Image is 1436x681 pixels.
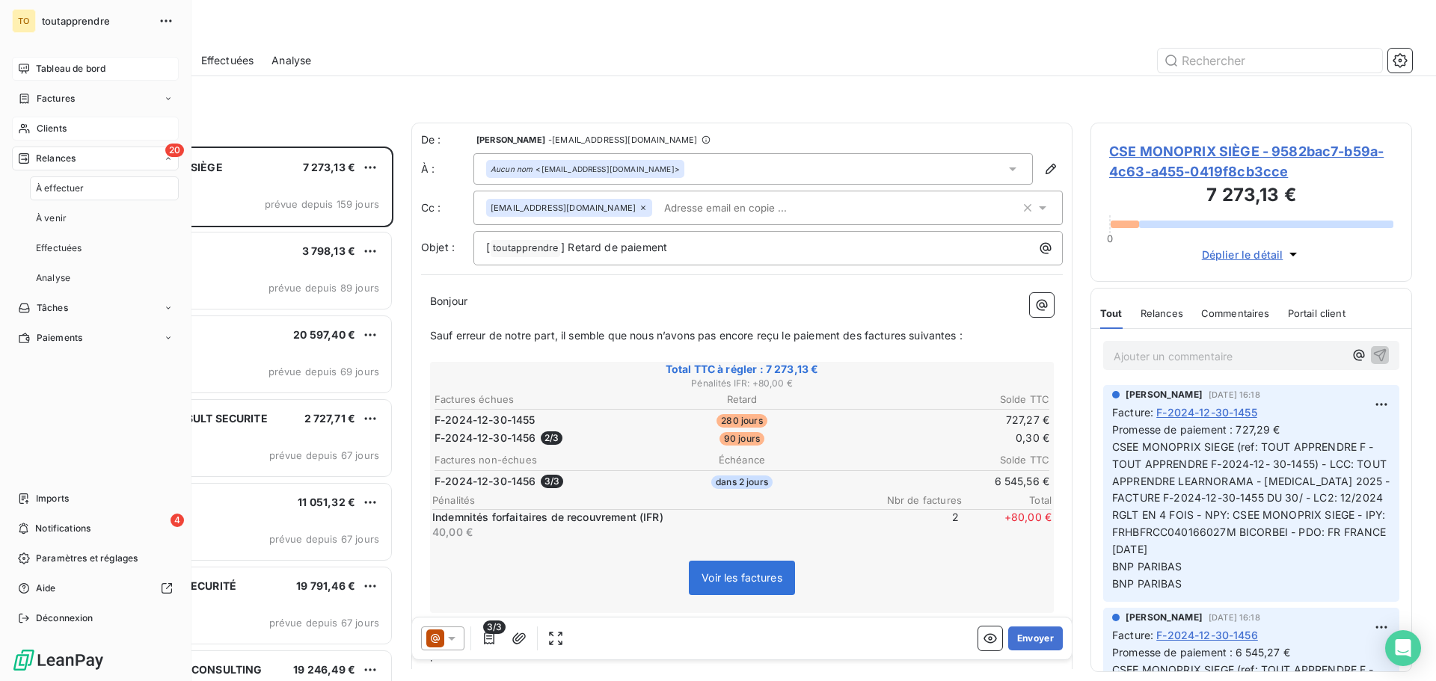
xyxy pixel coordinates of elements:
[1109,141,1393,182] span: CSE MONOPRIX SIÈGE - 9582bac7-b59a-4c63-a455-0419f8cb3cce
[1202,247,1283,262] span: Déplier le détail
[869,510,959,540] span: 2
[36,611,93,625] span: Déconnexion
[430,295,467,307] span: Bonjour
[846,412,1050,428] td: 727,27 €
[421,132,473,147] span: De :
[293,663,355,676] span: 19 246,49 €
[35,522,90,535] span: Notifications
[36,152,76,165] span: Relances
[491,240,560,257] span: toutapprendre
[872,494,962,506] span: Nbr de factures
[304,412,356,425] span: 2 727,71 €
[1201,307,1270,319] span: Commentaires
[165,144,184,157] span: 20
[36,212,67,225] span: À venir
[36,582,56,595] span: Aide
[561,241,667,253] span: ] Retard de paiement
[719,432,764,446] span: 90 jours
[36,62,105,76] span: Tableau de bord
[37,92,75,105] span: Factures
[12,576,179,600] a: Aide
[296,579,355,592] span: 19 791,46 €
[269,282,379,294] span: prévue depuis 89 jours
[37,331,82,345] span: Paiements
[962,494,1052,506] span: Total
[36,492,69,505] span: Imports
[435,413,536,428] span: F-2024-12-30-1455
[37,301,68,315] span: Tâches
[1107,232,1113,244] span: 0
[711,475,773,489] span: dans 2 jours
[432,494,872,506] span: Pénalités
[72,147,393,681] div: grid
[269,449,379,461] span: prévue depuis 67 jours
[846,392,1050,407] th: Solde TTC
[269,533,379,545] span: prévue depuis 67 jours
[201,53,254,68] span: Effectuées
[435,431,536,446] span: F-2024-12-30-1456
[1112,627,1153,643] span: Facture :
[430,632,1027,662] span: Il s’agit probablement d’un oubli, nous vous remercions de bien vouloir procéder au règlement de ...
[434,452,638,468] th: Factures non-échues
[658,197,831,219] input: Adresse email en copie ...
[1209,613,1260,622] span: [DATE] 16:18
[37,122,67,135] span: Clients
[1100,307,1123,319] span: Tout
[1126,388,1203,401] span: [PERSON_NAME]
[476,135,545,144] span: [PERSON_NAME]
[702,571,782,584] span: Voir les factures
[1156,627,1258,643] span: F-2024-12-30-1456
[171,514,184,527] span: 4
[1288,307,1346,319] span: Portail client
[846,473,1050,490] td: 6 545,56 €
[302,244,356,257] span: 3 798,13 €
[36,552,138,565] span: Paramètres et réglages
[486,241,490,253] span: [
[271,53,311,68] span: Analyse
[483,620,506,634] span: 3/3
[434,392,638,407] th: Factures échues
[298,496,355,508] span: 11 051,32 €
[491,164,533,174] em: Aucun nom
[1112,423,1393,590] span: Promesse de paiement : 727,29 € CSEE MONOPRIX SIEGE (ref: TOUT APPRENDRE F - TOUT APPRENDRE F-202...
[1158,49,1382,73] input: Rechercher
[432,377,1052,390] span: Pénalités IFR : + 80,00 €
[432,525,866,540] p: 40,00 €
[421,161,473,176] label: À :
[639,392,844,407] th: Retard
[36,182,85,195] span: À effectuer
[1112,404,1153,420] span: Facture :
[548,135,697,144] span: - [EMAIL_ADDRESS][DOMAIN_NAME]
[1141,307,1183,319] span: Relances
[491,203,636,212] span: [EMAIL_ADDRESS][DOMAIN_NAME]
[421,241,455,253] span: Objet :
[432,510,866,525] p: Indemnités forfaitaires de recouvrement (IFR)
[846,430,1050,446] td: 0,30 €
[1126,611,1203,624] span: [PERSON_NAME]
[639,452,844,468] th: Échéance
[962,510,1052,540] span: + 80,00 €
[1156,404,1257,420] span: F-2024-12-30-1455
[1385,630,1421,666] div: Open Intercom Messenger
[1109,182,1393,212] h3: 7 273,13 €
[491,164,680,174] div: <[EMAIL_ADDRESS][DOMAIN_NAME]>
[432,362,1052,377] span: Total TTC à régler : 7 273,13 €
[1197,246,1306,263] button: Déplier le détail
[846,452,1050,468] th: Solde TTC
[717,414,767,428] span: 280 jours
[12,648,105,672] img: Logo LeanPay
[293,328,355,341] span: 20 597,40 €
[269,617,379,629] span: prévue depuis 67 jours
[541,475,563,488] span: 3 / 3
[541,431,562,445] span: 2 / 3
[434,473,638,490] td: F-2024-12-30-1456
[303,161,356,173] span: 7 273,13 €
[12,9,36,33] div: TO
[1209,390,1260,399] span: [DATE] 16:18
[36,241,82,255] span: Effectuées
[269,366,379,378] span: prévue depuis 69 jours
[42,15,150,27] span: toutapprendre
[421,200,473,215] label: Cc :
[430,329,963,342] span: Sauf erreur de notre part, il semble que nous n’avons pas encore reçu le paiement des factures su...
[1008,626,1063,650] button: Envoyer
